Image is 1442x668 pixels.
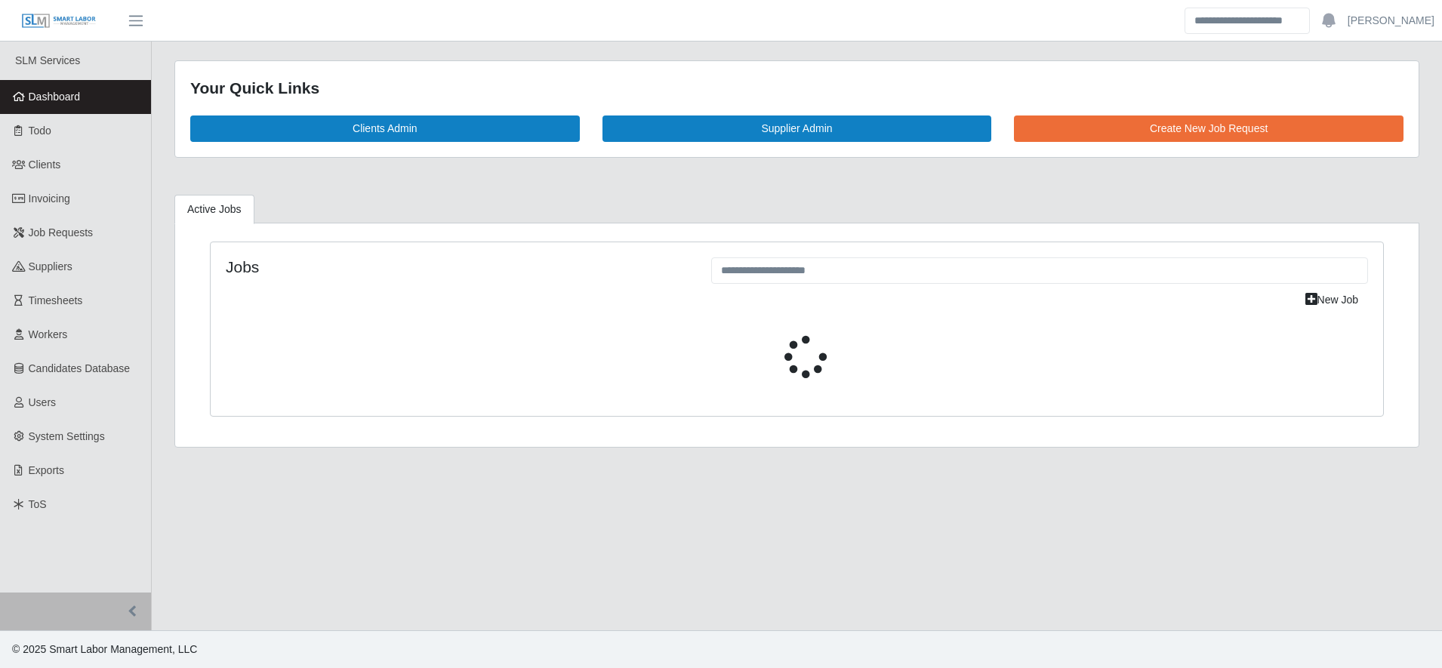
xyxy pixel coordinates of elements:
span: Candidates Database [29,362,131,374]
a: New Job [1296,287,1368,313]
a: Active Jobs [174,195,254,224]
span: Todo [29,125,51,137]
span: Clients [29,159,61,171]
span: Invoicing [29,192,70,205]
span: © 2025 Smart Labor Management, LLC [12,643,197,655]
span: Exports [29,464,64,476]
span: System Settings [29,430,105,442]
h4: Jobs [226,257,689,276]
img: SLM Logo [21,13,97,29]
span: ToS [29,498,47,510]
div: Your Quick Links [190,76,1403,100]
span: Dashboard [29,91,81,103]
input: Search [1185,8,1310,34]
a: Clients Admin [190,115,580,142]
span: SLM Services [15,54,80,66]
span: Workers [29,328,68,340]
span: Suppliers [29,260,72,272]
a: Supplier Admin [602,115,992,142]
span: Job Requests [29,226,94,239]
span: Timesheets [29,294,83,306]
a: Create New Job Request [1014,115,1403,142]
span: Users [29,396,57,408]
a: [PERSON_NAME] [1348,13,1434,29]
